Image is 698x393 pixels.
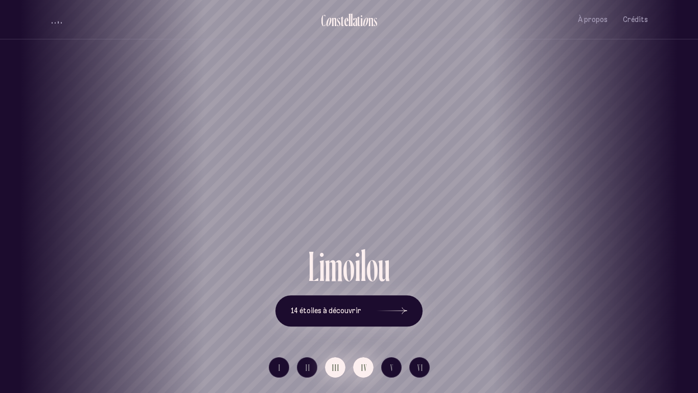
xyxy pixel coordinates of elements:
div: l [348,12,351,29]
button: 14 étoiles à découvrir [275,295,423,327]
button: volume audio [50,14,63,25]
div: l [360,245,366,288]
span: 14 étoiles à découvrir [291,307,361,315]
button: II [297,357,317,378]
div: C [321,12,325,29]
div: t [357,12,360,29]
div: a [353,12,357,29]
div: m [324,245,343,288]
div: L [308,245,319,288]
span: IV [361,363,367,372]
div: i [355,245,360,288]
button: Crédits [623,8,648,32]
span: À propos [578,15,608,24]
div: s [337,12,341,29]
span: III [332,363,340,372]
span: V [390,363,394,372]
div: n [368,12,374,29]
button: IV [353,357,374,378]
span: I [278,363,281,372]
div: s [374,12,378,29]
span: VI [417,363,424,372]
div: n [332,12,337,29]
div: t [341,12,344,29]
div: l [351,12,353,29]
button: III [325,357,345,378]
button: VI [409,357,430,378]
span: Crédits [623,15,648,24]
button: I [269,357,289,378]
span: II [306,363,311,372]
button: À propos [578,8,608,32]
div: i [360,12,363,29]
div: i [319,245,324,288]
div: o [343,245,355,288]
div: o [362,12,368,29]
div: u [378,245,390,288]
div: e [344,12,348,29]
button: V [381,357,402,378]
div: o [325,12,332,29]
div: o [366,245,378,288]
